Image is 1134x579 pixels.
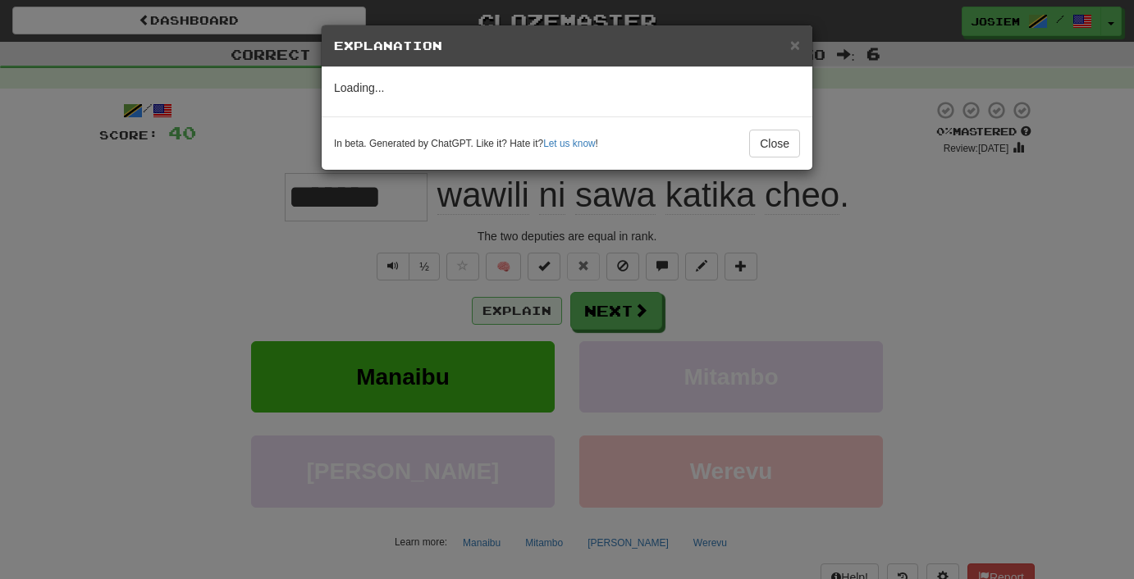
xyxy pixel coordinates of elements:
[790,36,800,53] button: Close
[334,38,800,54] h5: Explanation
[334,137,598,151] small: In beta. Generated by ChatGPT. Like it? Hate it? !
[334,80,800,96] p: Loading...
[749,130,800,157] button: Close
[543,138,595,149] a: Let us know
[790,35,800,54] span: ×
